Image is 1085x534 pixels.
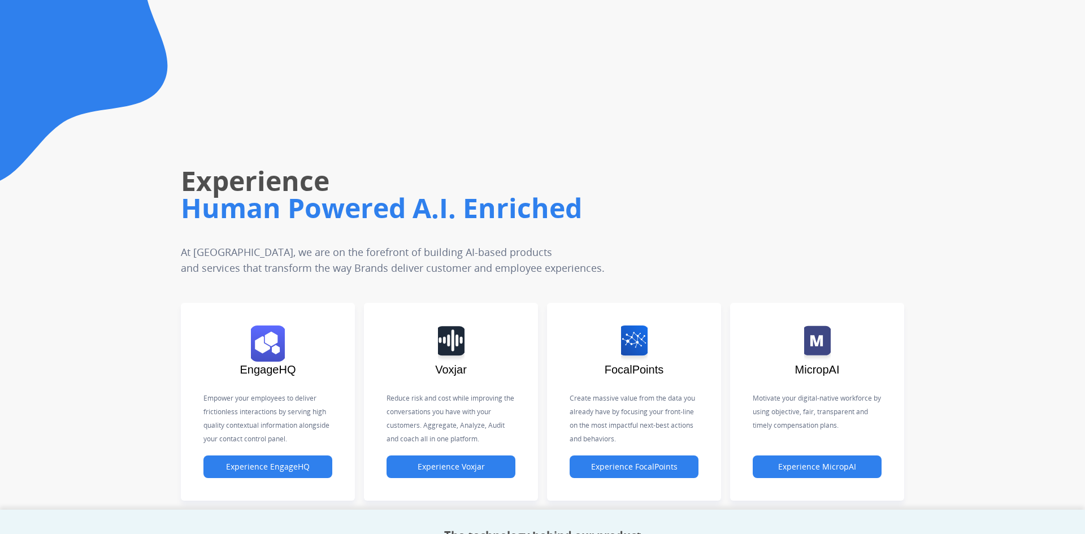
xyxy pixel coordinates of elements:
h1: Experience [181,163,766,199]
a: Experience FocalPoints [570,462,698,472]
p: At [GEOGRAPHIC_DATA], we are on the forefront of building AI-based products and services that tra... [181,244,693,276]
p: Create massive value from the data you already have by focusing your front-line on the most impac... [570,392,698,446]
p: Motivate your digital-native workforce by using objective, fair, transparent and timely compensat... [753,392,882,432]
a: Experience MicropAI [753,462,882,472]
img: logo [804,325,831,362]
button: Experience Voxjar [387,455,515,478]
h1: Human Powered A.I. Enriched [181,190,766,226]
img: logo [438,325,465,362]
a: Experience Voxjar [387,462,515,472]
span: EngageHQ [240,363,296,376]
p: Reduce risk and cost while improving the conversations you have with your customers. Aggregate, A... [387,392,515,446]
span: Voxjar [435,363,467,376]
button: Experience MicropAI [753,455,882,478]
img: logo [251,325,285,362]
span: FocalPoints [605,363,664,376]
a: Experience EngageHQ [203,462,332,472]
p: Empower your employees to deliver frictionless interactions by serving high quality contextual in... [203,392,332,446]
button: Experience FocalPoints [570,455,698,478]
img: logo [621,325,648,362]
button: Experience EngageHQ [203,455,332,478]
span: MicropAI [795,363,840,376]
